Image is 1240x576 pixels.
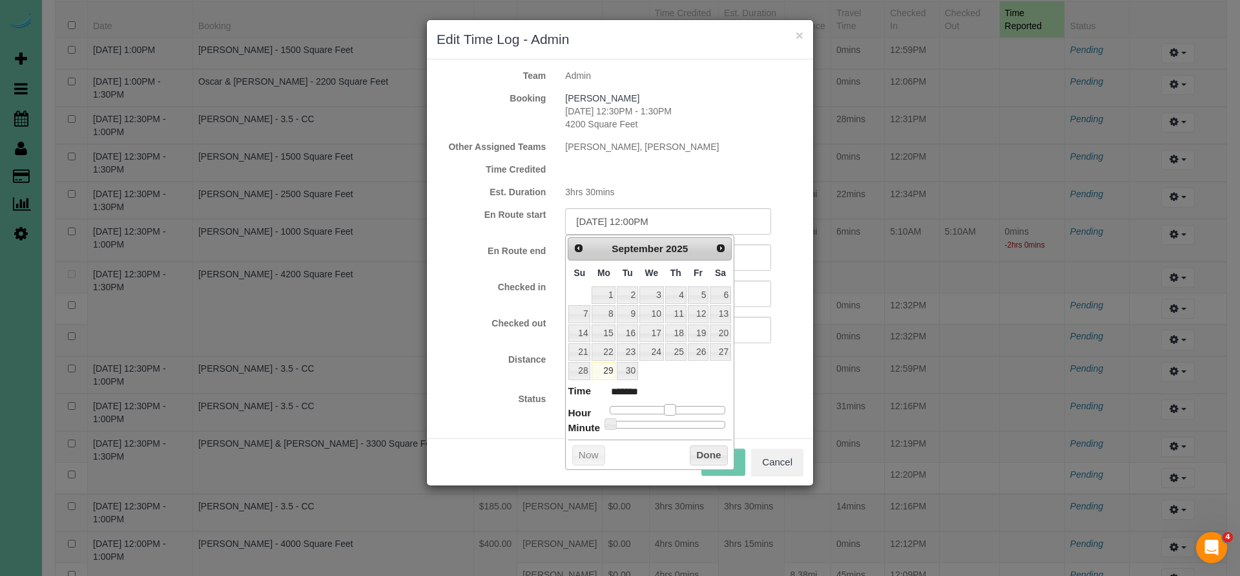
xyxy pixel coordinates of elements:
[665,325,687,342] a: 18
[572,445,605,466] button: Now
[751,449,803,476] button: Cancel
[712,239,730,257] a: Next
[665,305,687,323] a: 11
[639,343,664,361] a: 24
[665,286,687,304] a: 4
[427,317,555,330] label: Checked out
[568,362,590,379] a: 28
[617,343,637,361] a: 23
[639,305,664,323] a: 10
[568,384,591,400] dt: Time
[639,325,664,342] a: 17
[645,268,659,278] span: Wednesday
[666,243,688,254] span: 2025
[592,305,615,323] a: 8
[568,421,600,437] dt: Minute
[688,286,708,304] a: 5
[427,392,555,405] label: Status
[568,325,590,342] a: 14
[555,186,813,198] div: 3hrs 30mins
[1223,532,1233,542] span: 4
[715,268,726,278] span: Saturday
[568,343,590,361] a: 21
[555,69,813,82] div: Admin
[597,268,610,278] span: Monday
[565,208,771,235] input: MM/DD/YYYY HH:MM
[427,186,555,198] label: Est. Duration
[710,305,731,323] a: 13
[427,163,555,176] label: Time Credited
[570,239,588,257] a: Prev
[573,243,584,253] span: Prev
[617,362,637,379] a: 30
[710,325,731,342] a: 20
[592,362,615,379] a: 29
[427,281,555,293] label: Checked in
[427,244,555,257] label: En Route end
[612,243,663,254] span: September
[555,92,813,131] div: [DATE] 12:30PM - 1:30PM 4200 Square Feet
[574,268,586,278] span: Sunday
[568,305,590,323] a: 7
[688,343,708,361] a: 26
[623,268,633,278] span: Tuesday
[427,20,813,485] sui-modal: Edit Time Log - Admin
[427,92,555,105] label: Booking
[592,286,615,304] a: 1
[427,208,555,221] label: En Route start
[796,28,803,42] button: ×
[710,286,731,304] a: 6
[617,286,637,304] a: 2
[592,325,615,342] a: 15
[555,140,813,153] div: [PERSON_NAME], [PERSON_NAME]
[592,343,615,361] a: 22
[617,305,637,323] a: 9
[670,268,681,278] span: Thursday
[710,343,731,361] a: 27
[427,353,555,366] label: Distance
[688,305,708,323] a: 12
[437,30,803,49] h3: Edit Time Log - Admin
[694,268,703,278] span: Friday
[688,325,708,342] a: 19
[639,286,664,304] a: 3
[427,69,555,82] label: Team
[1196,532,1227,563] iframe: Intercom live chat
[617,325,637,342] a: 16
[716,243,726,253] span: Next
[690,445,728,466] button: Done
[568,406,591,422] dt: Hour
[565,93,639,103] a: [PERSON_NAME]
[665,343,687,361] a: 25
[427,140,555,153] label: Other Assigned Teams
